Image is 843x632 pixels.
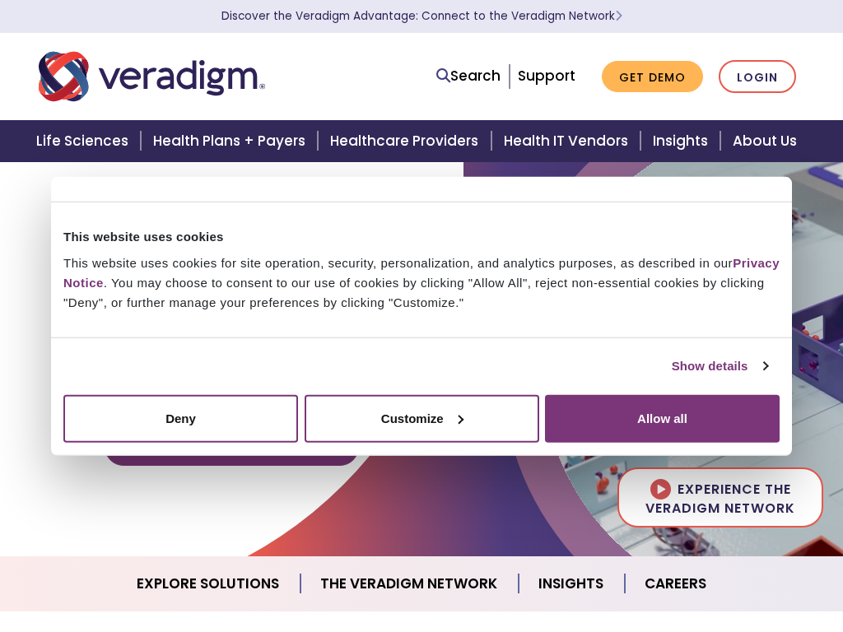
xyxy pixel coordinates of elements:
button: Allow all [545,394,780,442]
a: Healthcare Providers [320,120,493,162]
a: Careers [625,563,726,605]
a: Login [719,60,796,94]
a: Explore Solutions [117,563,300,605]
a: The Veradigm Network [300,563,519,605]
a: Life Sciences [26,120,143,162]
div: This website uses cookies [63,227,780,247]
div: This website uses cookies for site operation, security, personalization, and analytics purposes, ... [63,253,780,312]
a: Discover the Veradigm Advantage: Connect to the Veradigm NetworkLearn More [221,8,622,24]
a: Insights [643,120,723,162]
button: Customize [305,394,539,442]
span: Learn More [615,8,622,24]
a: Show details [672,356,767,376]
a: Health Plans + Payers [143,120,320,162]
a: Health IT Vendors [494,120,643,162]
a: Insights [519,563,625,605]
a: About Us [723,120,817,162]
a: Support [518,66,575,86]
a: Privacy Notice [63,255,780,289]
button: Deny [63,394,298,442]
img: Veradigm logo [39,49,265,104]
a: Get Demo [602,61,703,93]
a: Search [436,65,501,87]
